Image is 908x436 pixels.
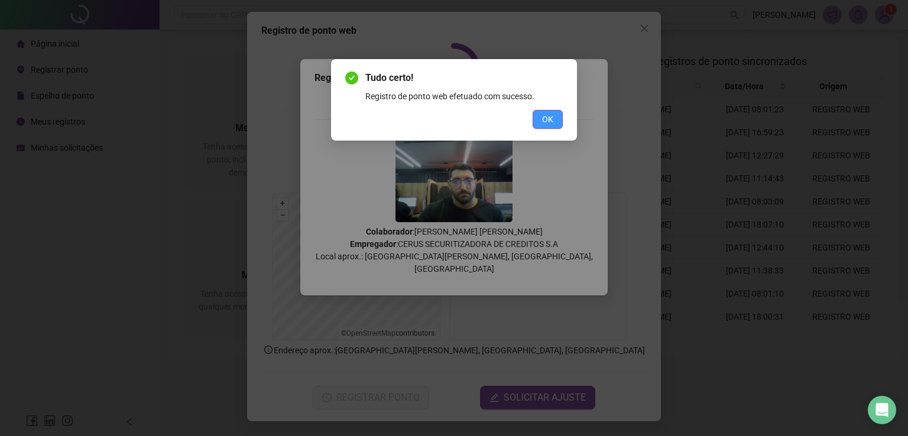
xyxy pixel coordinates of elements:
[868,396,896,424] div: Open Intercom Messenger
[542,113,553,126] span: OK
[533,110,563,129] button: OK
[365,71,563,85] span: Tudo certo!
[365,90,563,103] div: Registro de ponto web efetuado com sucesso.
[345,71,358,84] span: check-circle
